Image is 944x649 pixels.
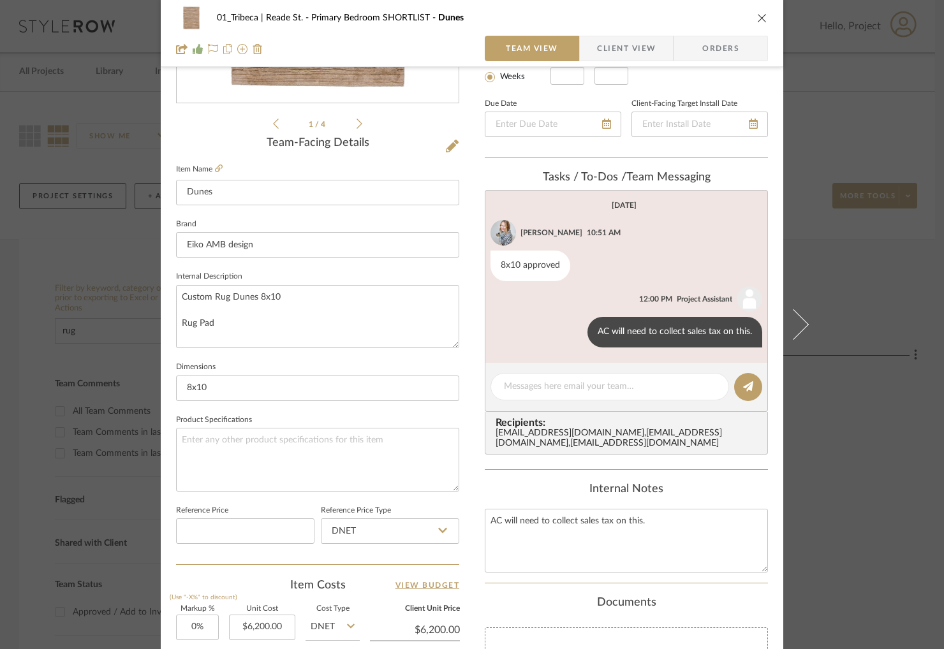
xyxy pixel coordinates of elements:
[176,507,228,514] label: Reference Price
[309,120,315,128] span: 1
[176,5,207,31] img: d708c2f3-b762-413e-b9d6-78d9adcc4ed9_48x40.jpg
[176,417,252,423] label: Product Specifications
[370,606,460,612] label: Client Unit Price
[498,71,525,83] label: Weeks
[485,112,621,137] input: Enter Due Date
[543,171,626,183] span: Tasks / To-Dos /
[485,101,517,107] label: Due Date
[176,578,459,593] div: Item Costs
[176,376,459,401] input: Enter the dimensions of this item
[496,417,762,428] span: Recipients:
[756,12,768,24] button: close
[639,293,672,305] div: 12:00 PM
[631,101,737,107] label: Client-Facing Target Install Date
[306,606,360,612] label: Cost Type
[485,483,768,497] div: Internal Notes
[217,13,311,22] span: 01_Tribeca | Reade St.
[176,136,459,150] div: Team-Facing Details
[485,171,768,185] div: team Messaging
[315,120,321,128] span: /
[587,317,762,347] div: AC will need to collect sales tax on this.
[520,227,582,238] div: [PERSON_NAME]
[176,164,223,175] label: Item Name
[438,13,464,22] span: Dunes
[490,220,516,245] img: 136fc935-71bd-4c73-b8d4-1303a4a8470e.jpg
[176,364,216,370] label: Dimensions
[176,180,459,205] input: Enter Item Name
[176,221,196,228] label: Brand
[176,232,459,258] input: Enter Brand
[506,36,558,61] span: Team View
[321,120,327,128] span: 4
[612,201,637,210] div: [DATE]
[311,13,438,22] span: Primary Bedroom SHORTLIST
[253,44,263,54] img: Remove from project
[229,606,295,612] label: Unit Cost
[321,507,391,514] label: Reference Price Type
[176,273,242,280] label: Internal Description
[395,578,460,593] a: View Budget
[677,293,732,305] div: Project Assistant
[597,36,656,61] span: Client View
[496,428,762,449] div: [EMAIL_ADDRESS][DOMAIN_NAME] , [EMAIL_ADDRESS][DOMAIN_NAME] , [EMAIL_ADDRESS][DOMAIN_NAME]
[485,49,550,85] mat-radio-group: Select item type
[737,286,762,312] img: user_avatar.png
[176,606,219,612] label: Markup %
[490,251,570,281] div: 8x10 approved
[485,596,768,610] div: Documents
[587,227,621,238] div: 10:51 AM
[688,36,753,61] span: Orders
[631,112,768,137] input: Enter Install Date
